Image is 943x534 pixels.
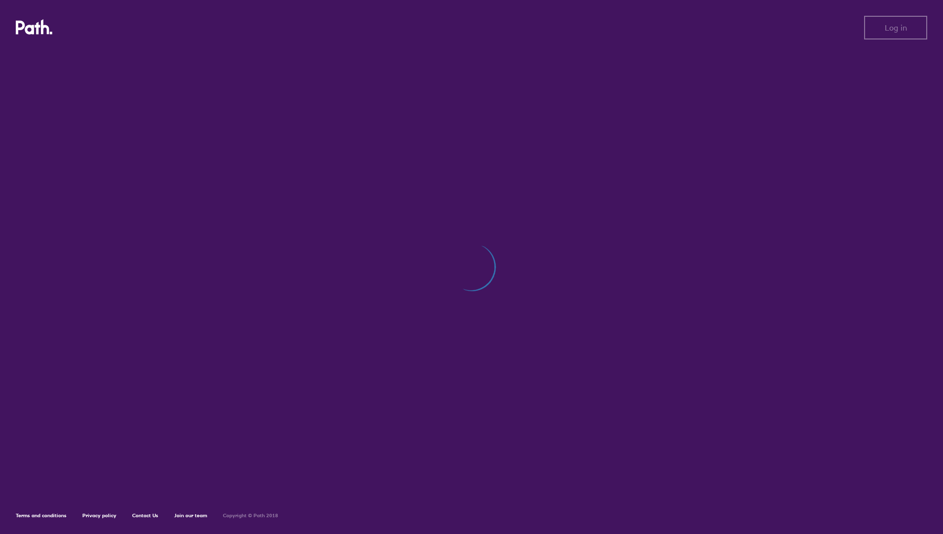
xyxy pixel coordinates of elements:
[223,513,278,519] h6: Copyright © Path 2018
[16,512,67,519] a: Terms and conditions
[174,512,207,519] a: Join our team
[82,512,116,519] a: Privacy policy
[132,512,158,519] a: Contact Us
[864,16,927,39] button: Log in
[885,23,907,32] span: Log in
